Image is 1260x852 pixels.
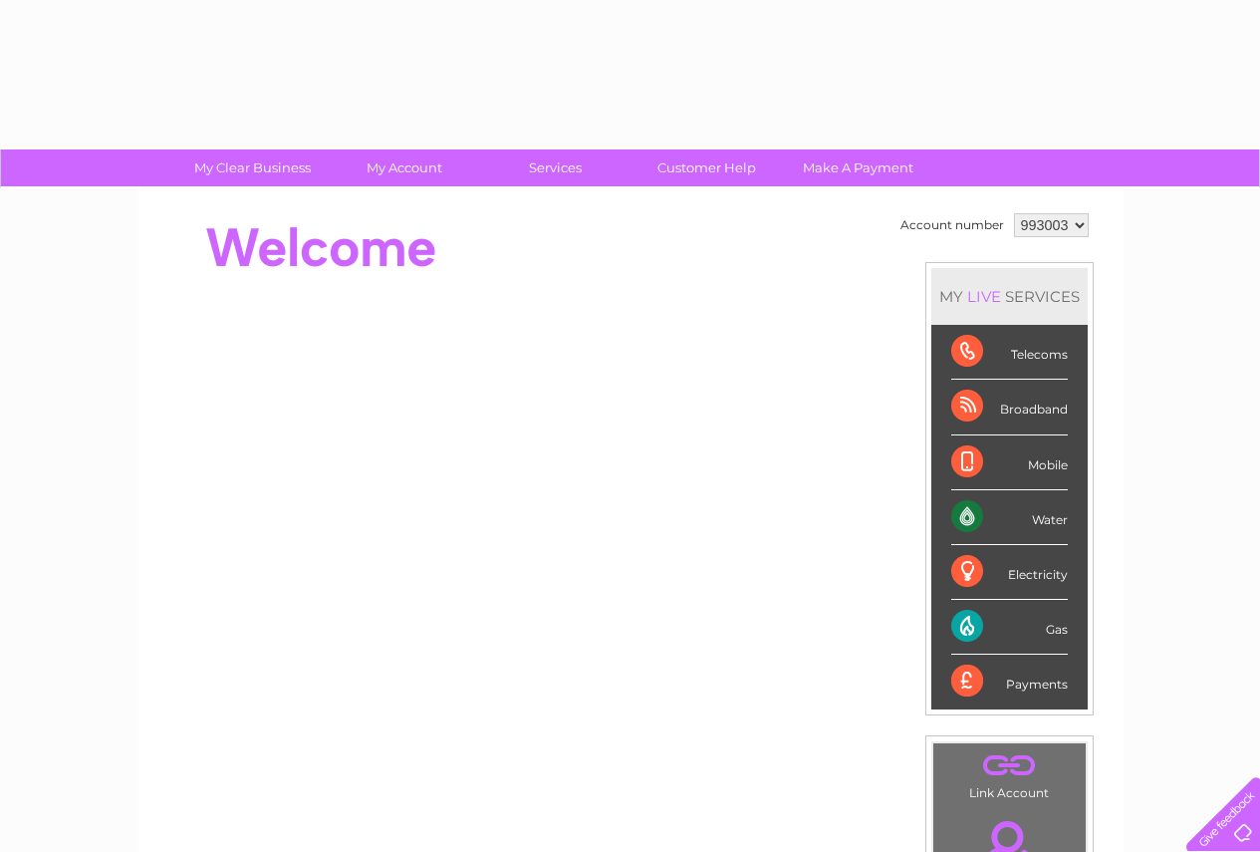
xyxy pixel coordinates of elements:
[951,325,1068,380] div: Telecoms
[932,742,1087,805] td: Link Account
[776,149,940,186] a: Make A Payment
[473,149,637,186] a: Services
[951,600,1068,655] div: Gas
[951,380,1068,434] div: Broadband
[938,748,1081,783] a: .
[931,268,1088,325] div: MY SERVICES
[951,545,1068,600] div: Electricity
[895,208,1009,242] td: Account number
[625,149,789,186] a: Customer Help
[170,149,335,186] a: My Clear Business
[963,287,1005,306] div: LIVE
[322,149,486,186] a: My Account
[951,490,1068,545] div: Water
[951,435,1068,490] div: Mobile
[951,655,1068,709] div: Payments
